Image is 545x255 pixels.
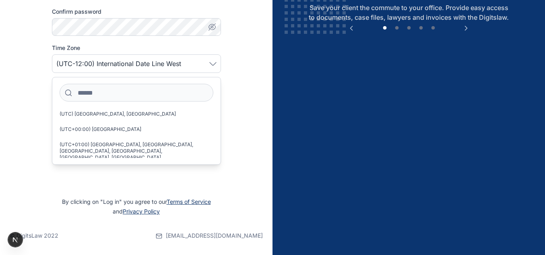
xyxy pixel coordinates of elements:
[52,8,221,16] label: Confirm password
[297,3,520,22] p: Save your client the commute to your office. Provide easy access to documents, case files, lawyer...
[60,141,207,161] span: (UTC+01:00) [GEOGRAPHIC_DATA], [GEOGRAPHIC_DATA], [GEOGRAPHIC_DATA], [GEOGRAPHIC_DATA], [GEOGRAPH...
[52,44,80,52] span: Time Zone
[166,232,263,240] span: [EMAIL_ADDRESS][DOMAIN_NAME]
[405,24,413,32] button: 3
[10,197,263,216] p: By clicking on "Log in" you agree to our
[156,216,263,255] a: [EMAIL_ADDRESS][DOMAIN_NAME]
[60,126,141,133] span: (UTC+00:00) [GEOGRAPHIC_DATA]
[167,198,211,205] a: Terms of Service
[56,59,181,68] span: (UTC-12:00) International Date Line West
[10,232,58,240] p: © DigitsLaw 2022
[462,24,470,32] button: Next
[381,24,389,32] button: 1
[347,24,355,32] button: Previous
[123,208,160,215] a: Privacy Policy
[60,111,176,117] span: (UTC) [GEOGRAPHIC_DATA], [GEOGRAPHIC_DATA]
[429,24,437,32] button: 5
[393,24,401,32] button: 2
[417,24,425,32] button: 4
[113,208,160,215] span: and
